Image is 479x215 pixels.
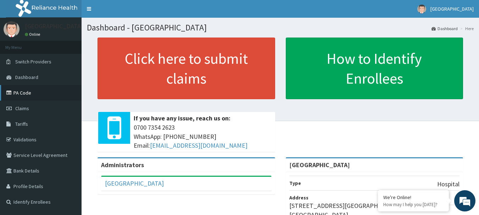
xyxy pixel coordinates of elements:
img: User Image [417,5,426,13]
strong: [GEOGRAPHIC_DATA] [289,161,350,169]
span: Switch Providers [15,58,51,65]
span: [GEOGRAPHIC_DATA] [430,6,474,12]
h1: Dashboard - [GEOGRAPHIC_DATA] [87,23,474,32]
b: Address [289,194,308,201]
b: Administrators [101,161,144,169]
img: User Image [4,21,20,37]
span: Tariffs [15,121,28,127]
b: If you have any issue, reach us on: [134,114,230,122]
a: [GEOGRAPHIC_DATA] [105,179,164,187]
span: Claims [15,105,29,112]
p: [GEOGRAPHIC_DATA] [25,23,83,29]
div: We're Online! [383,194,444,200]
a: How to Identify Enrollees [286,38,463,99]
a: Dashboard [431,26,458,32]
a: Click here to submit claims [98,38,275,99]
b: Type [289,180,301,186]
span: Dashboard [15,74,38,80]
a: Online [25,32,42,37]
p: How may I help you today? [383,202,444,208]
span: 0700 7354 2623 WhatsApp: [PHONE_NUMBER] Email: [134,123,272,150]
p: Hospital [437,180,459,189]
li: Here [458,26,474,32]
a: [EMAIL_ADDRESS][DOMAIN_NAME] [150,141,247,149]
